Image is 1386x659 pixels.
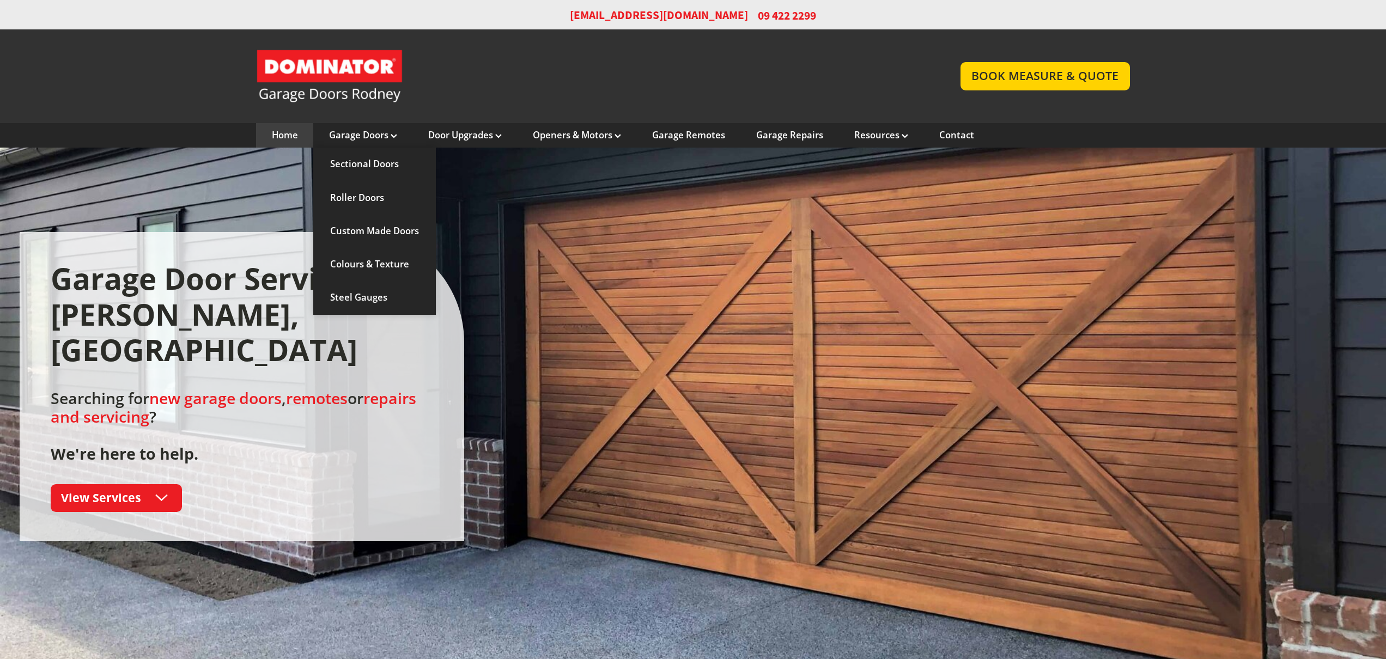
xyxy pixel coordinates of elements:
a: BOOK MEASURE & QUOTE [961,62,1130,90]
span: 09 422 2299 [758,8,816,23]
a: Roller Doors [313,181,436,215]
a: Garage Door and Secure Access Solutions homepage [256,49,939,103]
a: Sectional Doors [313,148,436,181]
h1: Garage Door Services [PERSON_NAME], [GEOGRAPHIC_DATA] [51,261,433,368]
a: repairs and servicing [51,388,416,427]
a: Openers & Motors [533,129,621,141]
a: Contact [939,129,974,141]
a: Custom Made Doors [313,215,436,248]
a: Resources [854,129,908,141]
a: Garage Repairs [756,129,823,141]
a: Garage Remotes [652,129,725,141]
a: new garage doors [149,388,282,408]
a: Door Upgrades [428,129,502,141]
a: Garage Doors [329,129,397,141]
span: View Services [61,490,141,505]
a: Colours & Texture [313,248,436,281]
a: Home [272,129,298,141]
h2: Searching for , or ? [51,389,433,463]
a: Steel Gauges [313,281,436,314]
strong: We're here to help. [51,443,198,464]
a: remotes [286,388,348,408]
a: [EMAIL_ADDRESS][DOMAIN_NAME] [570,8,748,23]
a: View Services [51,484,182,512]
